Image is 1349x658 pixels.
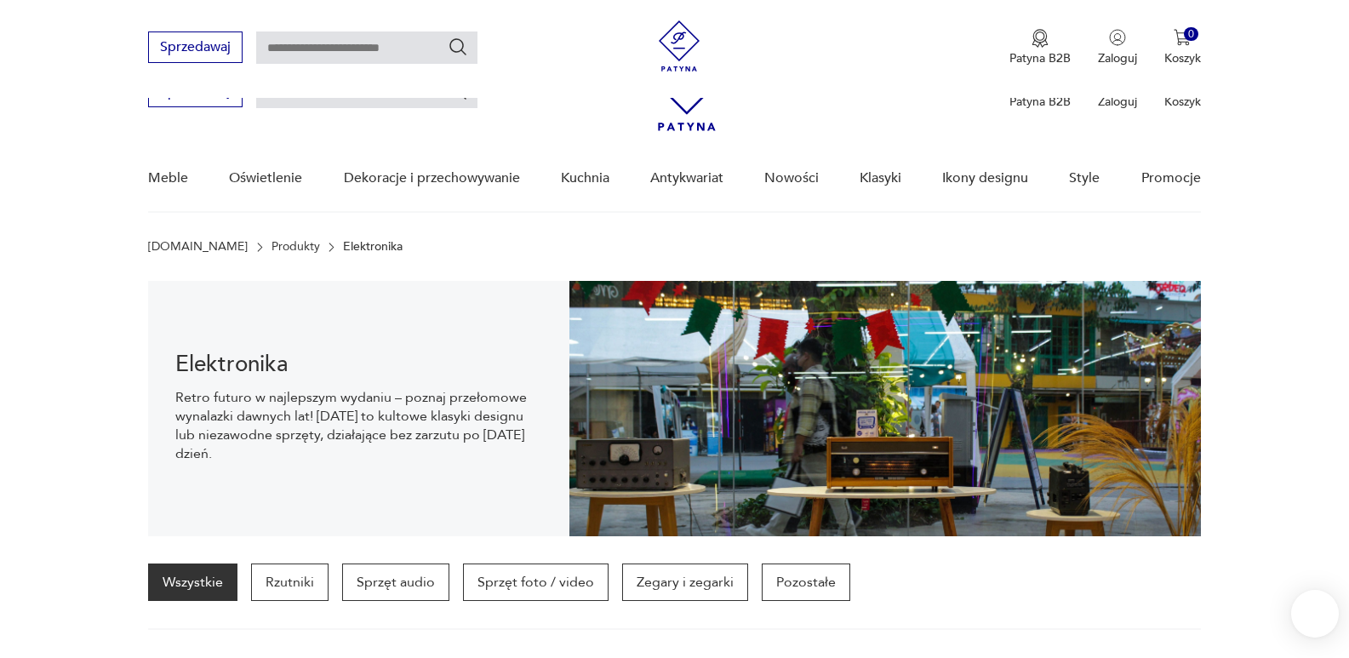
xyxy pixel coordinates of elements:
[1291,590,1339,638] iframe: Smartsupp widget button
[1032,29,1049,48] img: Ikona medalu
[148,31,243,63] button: Sprzedawaj
[1174,29,1191,46] img: Ikona koszyka
[148,146,188,211] a: Meble
[860,146,901,211] a: Klasyki
[622,564,748,601] a: Zegary i zegarki
[1009,29,1071,66] button: Patyna B2B
[1098,50,1137,66] p: Zaloguj
[1184,27,1198,42] div: 0
[764,146,819,211] a: Nowości
[1164,29,1201,66] button: 0Koszyk
[251,564,329,601] a: Rzutniki
[448,37,468,57] button: Szukaj
[1009,29,1071,66] a: Ikona medaluPatyna B2B
[343,240,403,254] p: Elektronika
[342,564,449,601] a: Sprzęt audio
[463,564,609,601] a: Sprzęt foto / video
[1009,94,1071,110] p: Patyna B2B
[1164,50,1201,66] p: Koszyk
[569,281,1201,536] img: 1e2beb14c5b1184affd67b363515b410.jpg
[561,146,609,211] a: Kuchnia
[1164,94,1201,110] p: Koszyk
[344,146,520,211] a: Dekoracje i przechowywanie
[229,146,302,211] a: Oświetlenie
[650,146,723,211] a: Antykwariat
[1009,50,1071,66] p: Patyna B2B
[1141,146,1201,211] a: Promocje
[942,146,1028,211] a: Ikony designu
[148,43,243,54] a: Sprzedawaj
[762,564,850,601] a: Pozostałe
[148,564,237,601] a: Wszystkie
[1109,29,1126,46] img: Ikonka użytkownika
[1098,94,1137,110] p: Zaloguj
[148,87,243,99] a: Sprzedawaj
[148,240,248,254] a: [DOMAIN_NAME]
[175,388,542,463] p: Retro futuro w najlepszym wydaniu – poznaj przełomowe wynalazki dawnych lat! [DATE] to kultowe kl...
[175,354,542,375] h1: Elektronika
[1098,29,1137,66] button: Zaloguj
[654,20,705,72] img: Patyna - sklep z meblami i dekoracjami vintage
[1069,146,1100,211] a: Style
[272,240,320,254] a: Produkty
